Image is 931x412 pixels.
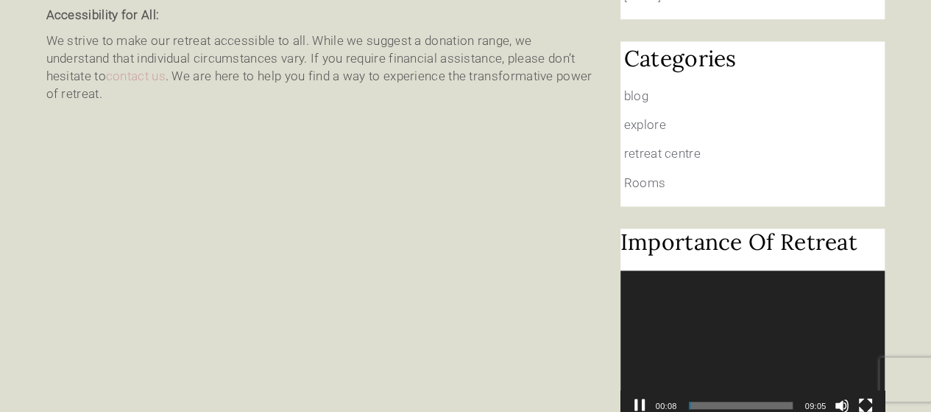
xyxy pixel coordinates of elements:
a: Rooms [624,175,666,190]
a: retreat centre [624,146,701,161]
a: explore [624,117,666,132]
span: 09:05 [804,402,826,411]
p: We strive to make our retreat accessible to all. While we suggest a donation range, we understand... [46,32,598,103]
a: contact us [106,69,166,83]
h2: Importance of retreat [620,228,885,256]
h2: Categories [624,45,882,72]
strong: Accessibility for All: [46,7,160,22]
span: 00:08 [656,402,677,411]
a: blog [624,88,648,103]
